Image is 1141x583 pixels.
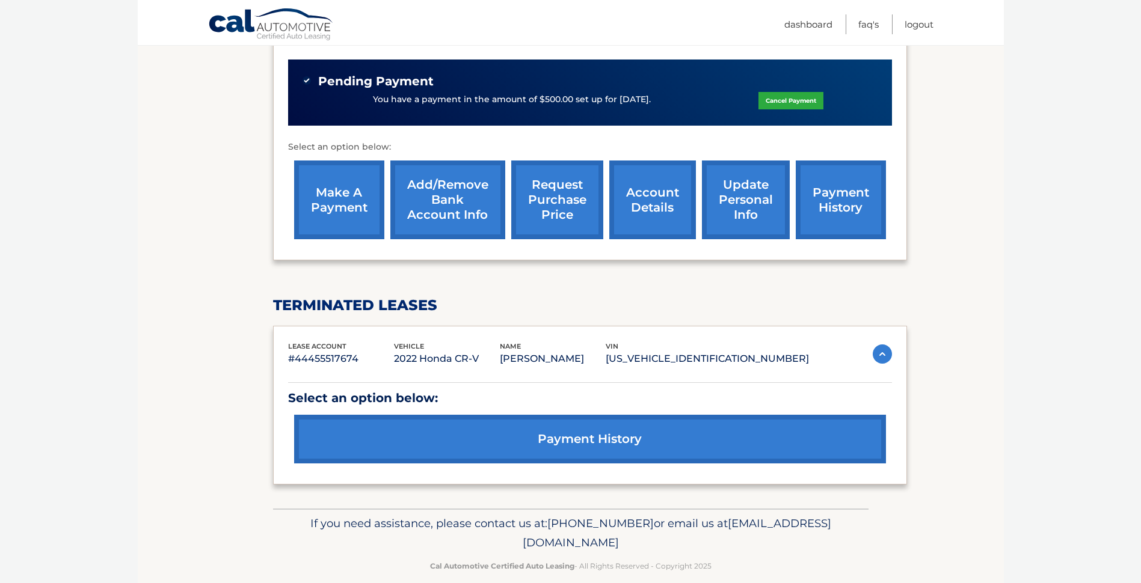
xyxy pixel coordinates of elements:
a: account details [609,160,696,239]
span: [PHONE_NUMBER] [547,516,654,530]
span: [EMAIL_ADDRESS][DOMAIN_NAME] [523,516,831,549]
span: vehicle [394,342,424,350]
a: make a payment [294,160,384,239]
p: [US_VEHICLE_IDENTIFICATION_NUMBER] [606,350,809,367]
p: You have a payment in the amount of $500.00 set up for [DATE]. [373,93,651,106]
a: payment history [796,160,886,239]
p: 2022 Honda CR-V [394,350,500,367]
p: #44455517674 [288,350,394,367]
p: Select an option below: [288,140,892,154]
img: accordion-active.svg [873,344,892,364]
a: Cal Automotive [208,8,334,43]
a: FAQ's [858,14,879,34]
p: Select an option below: [288,388,892,409]
h2: terminated leases [273,296,907,314]
span: name [500,342,521,350]
p: If you need assistance, please contact us at: or email us at [281,514,861,552]
a: Logout [905,14,933,34]
a: Add/Remove bank account info [390,160,505,239]
span: lease account [288,342,346,350]
a: update personal info [702,160,790,239]
img: check-green.svg [303,76,311,85]
strong: Cal Automotive Certified Auto Leasing [430,561,574,570]
p: - All Rights Reserved - Copyright 2025 [281,560,861,572]
span: Pending Payment [318,74,434,89]
a: payment history [294,415,886,463]
a: Dashboard [784,14,832,34]
span: vin [606,342,618,350]
a: request purchase price [511,160,603,239]
a: Cancel Payment [758,92,823,109]
p: [PERSON_NAME] [500,350,606,367]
